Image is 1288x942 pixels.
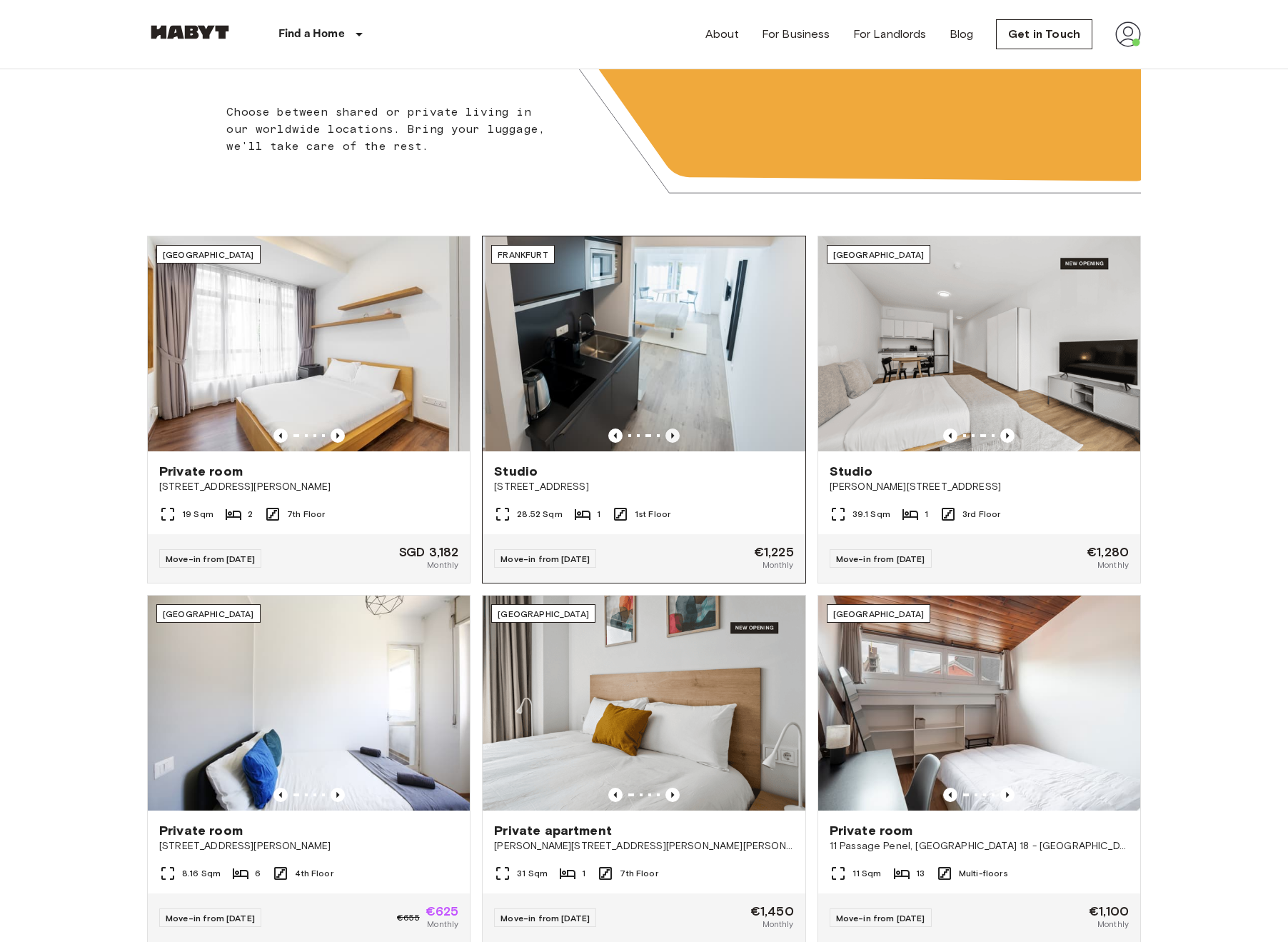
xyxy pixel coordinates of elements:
[830,822,913,839] span: Private room
[959,867,1008,880] span: Multi-floors
[331,429,345,443] button: Previous image
[1000,429,1015,443] button: Previous image
[817,236,1141,583] a: Previous imagePrevious image[GEOGRAPHIC_DATA]Studio[PERSON_NAME][STREET_ADDRESS]39.1 Sqm13rd Floo...
[852,867,882,880] span: 11 Sqm
[483,596,805,811] img: Marketing picture of unit ES-15-102-734-001
[485,236,807,451] img: Marketing picture of unit DE-04-001-012-01H
[517,867,548,880] span: 31 Sqm
[166,913,255,923] span: Move-in from [DATE]
[833,608,925,619] span: [GEOGRAPHIC_DATA]
[853,26,927,43] a: For Landlords
[763,558,794,571] span: Monthly
[763,918,794,931] span: Monthly
[836,553,925,564] span: Move-in from [DATE]
[147,25,233,39] img: Habyt
[482,236,805,583] a: Previous imagePrevious imageFrankfurtStudio[STREET_ADDRESS]28.52 Sqm11st FloorMove-in from [DATE]...
[295,867,333,880] span: 4th Floor
[996,19,1092,49] a: Get in Touch
[830,463,873,480] span: Studio
[608,788,623,802] button: Previous image
[705,26,739,43] a: About
[762,26,830,43] a: For Business
[635,508,670,521] span: 1st Floor
[255,867,261,880] span: 6
[830,480,1129,494] span: [PERSON_NAME][STREET_ADDRESS]
[182,867,221,880] span: 8.16 Sqm
[500,553,590,564] span: Move-in from [DATE]
[818,236,1140,451] img: Marketing picture of unit DE-01-492-301-001
[397,911,420,924] span: €655
[818,596,1140,811] img: Marketing picture of unit FR-18-011-001-011
[182,508,213,521] span: 19 Sqm
[833,249,925,260] span: [GEOGRAPHIC_DATA]
[962,508,1000,521] span: 3rd Floor
[1087,546,1129,558] span: €1,280
[665,429,680,443] button: Previous image
[148,236,470,451] img: Marketing picture of unit SG-01-003-012-01
[273,429,288,443] button: Previous image
[273,788,288,802] button: Previous image
[1000,788,1015,802] button: Previous image
[166,553,255,564] span: Move-in from [DATE]
[148,596,470,811] img: Marketing picture of unit IT-14-111-001-006
[159,839,458,853] span: [STREET_ADDRESS][PERSON_NAME]
[494,480,793,494] span: [STREET_ADDRESS]
[620,867,658,880] span: 7th Floor
[943,429,957,443] button: Previous image
[1089,905,1129,918] span: €1,100
[582,867,585,880] span: 1
[494,822,612,839] span: Private apartment
[1097,558,1129,571] span: Monthly
[278,26,345,43] p: Find a Home
[950,26,974,43] a: Blog
[754,546,794,558] span: €1,225
[830,839,1129,853] span: 11 Passage Penel, [GEOGRAPHIC_DATA] 18 - [GEOGRAPHIC_DATA]
[597,508,600,521] span: 1
[331,788,345,802] button: Previous image
[498,249,548,260] span: Frankfurt
[159,480,458,494] span: [STREET_ADDRESS][PERSON_NAME]
[836,913,925,923] span: Move-in from [DATE]
[494,463,538,480] span: Studio
[426,905,459,918] span: €625
[916,867,925,880] span: 13
[1097,918,1129,931] span: Monthly
[943,788,957,802] button: Previous image
[852,508,890,521] span: 39.1 Sqm
[163,608,254,619] span: [GEOGRAPHIC_DATA]
[665,788,680,802] button: Previous image
[226,104,554,155] p: Choose between shared or private living in our worldwide locations. Bring your luggage, we'll tak...
[248,508,253,521] span: 2
[517,508,562,521] span: 28.52 Sqm
[925,508,928,521] span: 1
[494,839,793,853] span: [PERSON_NAME][STREET_ADDRESS][PERSON_NAME][PERSON_NAME]
[750,905,794,918] span: €1,450
[287,508,325,521] span: 7th Floor
[399,546,458,558] span: SGD 3,182
[159,463,243,480] span: Private room
[608,429,623,443] button: Previous image
[427,558,458,571] span: Monthly
[500,913,590,923] span: Move-in from [DATE]
[427,918,458,931] span: Monthly
[1115,21,1141,47] img: avatar
[163,249,254,260] span: [GEOGRAPHIC_DATA]
[159,822,243,839] span: Private room
[498,608,589,619] span: [GEOGRAPHIC_DATA]
[147,236,471,583] a: Marketing picture of unit SG-01-003-012-01Previous imagePrevious image[GEOGRAPHIC_DATA]Private ro...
